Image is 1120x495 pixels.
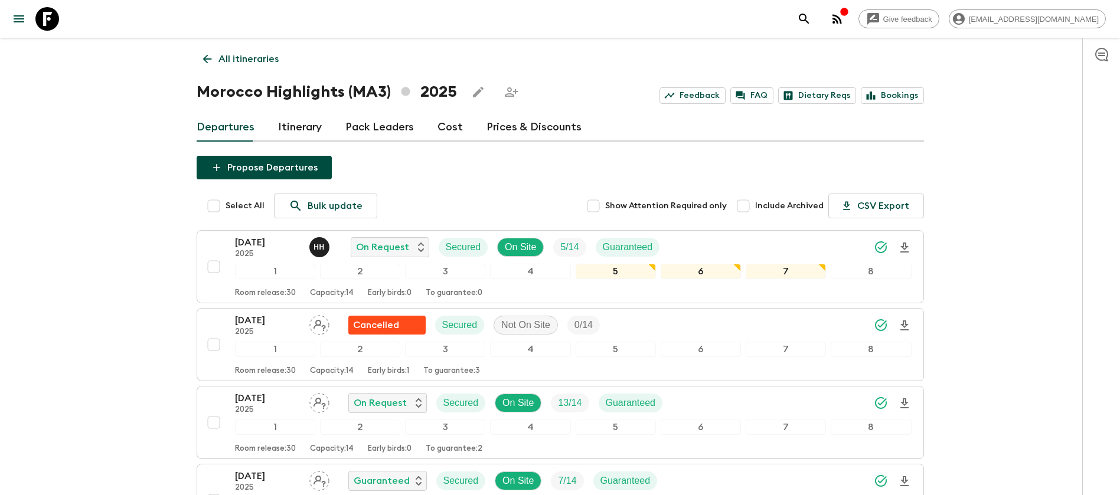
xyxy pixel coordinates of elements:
[274,194,377,218] a: Bulk update
[235,313,300,327] p: [DATE]
[310,366,354,376] p: Capacity: 14
[505,240,536,254] p: On Site
[606,396,656,410] p: Guaranteed
[495,394,541,412] div: On Site
[495,471,541,490] div: On Site
[309,241,332,250] span: Hicham Hadida
[423,366,480,376] p: To guarantee: 3
[897,319,912,333] svg: Download Onboarding
[949,9,1106,28] div: [EMAIL_ADDRESS][DOMAIN_NAME]
[551,394,589,412] div: Trip Fill
[490,342,570,357] div: 4
[792,7,816,31] button: search adventures
[437,113,463,142] a: Cost
[574,318,593,332] p: 0 / 14
[226,200,265,212] span: Select All
[439,238,488,257] div: Secured
[235,264,315,279] div: 1
[353,318,399,332] p: Cancelled
[746,342,826,357] div: 7
[218,52,279,66] p: All itineraries
[874,318,888,332] svg: Synced Successfully
[426,289,482,298] p: To guarantee: 0
[605,200,727,212] span: Show Attention Required only
[197,156,332,179] button: Propose Departures
[235,405,300,415] p: 2025
[897,396,912,411] svg: Download Onboarding
[426,444,482,454] p: To guarantee: 2
[235,419,315,435] div: 1
[558,474,576,488] p: 7 / 14
[746,419,826,435] div: 7
[354,474,410,488] p: Guaranteed
[197,47,285,71] a: All itineraries
[831,264,911,279] div: 8
[831,342,911,357] div: 8
[502,396,534,410] p: On Site
[874,240,888,254] svg: Synced Successfully
[486,113,582,142] a: Prices & Discounts
[442,318,478,332] p: Secured
[309,237,332,257] button: HH
[320,419,400,435] div: 2
[494,316,558,335] div: Not On Site
[443,474,479,488] p: Secured
[576,264,656,279] div: 5
[490,419,570,435] div: 4
[603,240,653,254] p: Guaranteed
[356,240,409,254] p: On Request
[235,469,300,483] p: [DATE]
[661,342,741,357] div: 6
[897,474,912,489] svg: Download Onboarding
[235,391,300,405] p: [DATE]
[446,240,481,254] p: Secured
[962,15,1105,24] span: [EMAIL_ADDRESS][DOMAIN_NAME]
[405,419,485,435] div: 3
[235,483,300,493] p: 2025
[874,474,888,488] svg: Synced Successfully
[320,342,400,357] div: 2
[309,396,329,406] span: Assign pack leader
[308,199,363,213] p: Bulk update
[235,289,296,298] p: Room release: 30
[309,474,329,484] span: Assign pack leader
[197,386,924,459] button: [DATE]2025Assign pack leaderOn RequestSecuredOn SiteTrip FillGuaranteed12345678Room release:30Cap...
[497,238,544,257] div: On Site
[235,366,296,376] p: Room release: 30
[746,264,826,279] div: 7
[7,7,31,31] button: menu
[858,9,939,28] a: Give feedback
[436,394,486,412] div: Secured
[897,241,912,255] svg: Download Onboarding
[235,250,300,259] p: 2025
[874,396,888,410] svg: Synced Successfully
[345,113,414,142] a: Pack Leaders
[197,230,924,303] button: [DATE]2025Hicham HadidaOn RequestSecuredOn SiteTrip FillGuaranteed12345678Room release:30Capacity...
[755,200,824,212] span: Include Archived
[278,113,322,142] a: Itinerary
[560,240,579,254] p: 5 / 14
[576,342,656,357] div: 5
[551,471,583,490] div: Trip Fill
[600,474,651,488] p: Guaranteed
[368,366,409,376] p: Early birds: 1
[501,318,550,332] p: Not On Site
[553,238,586,257] div: Trip Fill
[368,444,412,454] p: Early birds: 0
[661,264,741,279] div: 6
[314,242,325,252] p: H H
[828,194,924,218] button: CSV Export
[661,419,741,435] div: 6
[466,80,490,104] button: Edit this itinerary
[499,80,523,104] span: Share this itinerary
[354,396,407,410] p: On Request
[443,396,479,410] p: Secured
[197,308,924,381] button: [DATE]2025Assign pack leaderFlash Pack cancellationSecuredNot On SiteTrip Fill12345678Room releas...
[567,316,600,335] div: Trip Fill
[730,87,773,104] a: FAQ
[309,319,329,328] span: Assign pack leader
[235,235,300,250] p: [DATE]
[659,87,726,104] a: Feedback
[502,474,534,488] p: On Site
[235,444,296,454] p: Room release: 30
